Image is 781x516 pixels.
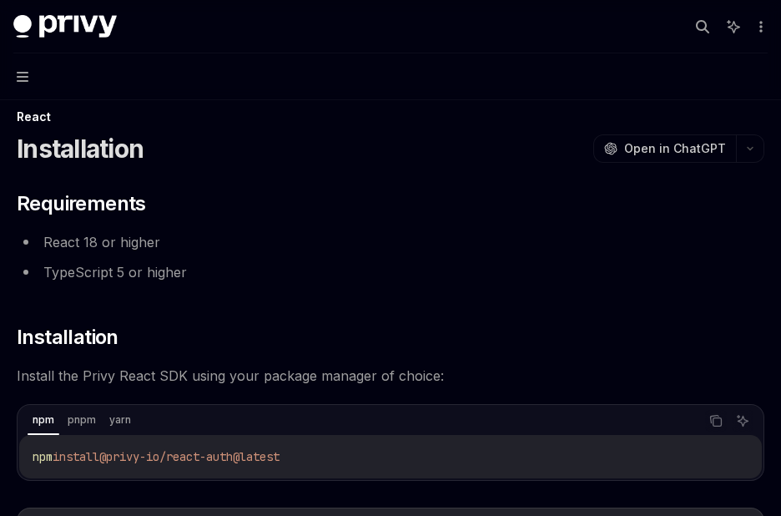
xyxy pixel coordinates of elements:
img: dark logo [13,15,117,38]
button: More actions [751,15,768,38]
span: Installation [17,324,118,351]
span: Requirements [17,190,146,217]
span: @privy-io/react-auth@latest [99,449,280,464]
div: yarn [104,410,136,430]
button: Ask AI [732,410,753,432]
span: npm [33,449,53,464]
li: TypeScript 5 or higher [17,261,764,284]
li: React 18 or higher [17,230,764,254]
span: Open in ChatGPT [624,140,726,157]
div: pnpm [63,410,101,430]
div: React [17,109,764,125]
button: Open in ChatGPT [593,134,736,163]
span: Install the Privy React SDK using your package manager of choice: [17,364,764,387]
div: npm [28,410,59,430]
h1: Installation [17,134,144,164]
button: Copy the contents from the code block [705,410,727,432]
span: install [53,449,99,464]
